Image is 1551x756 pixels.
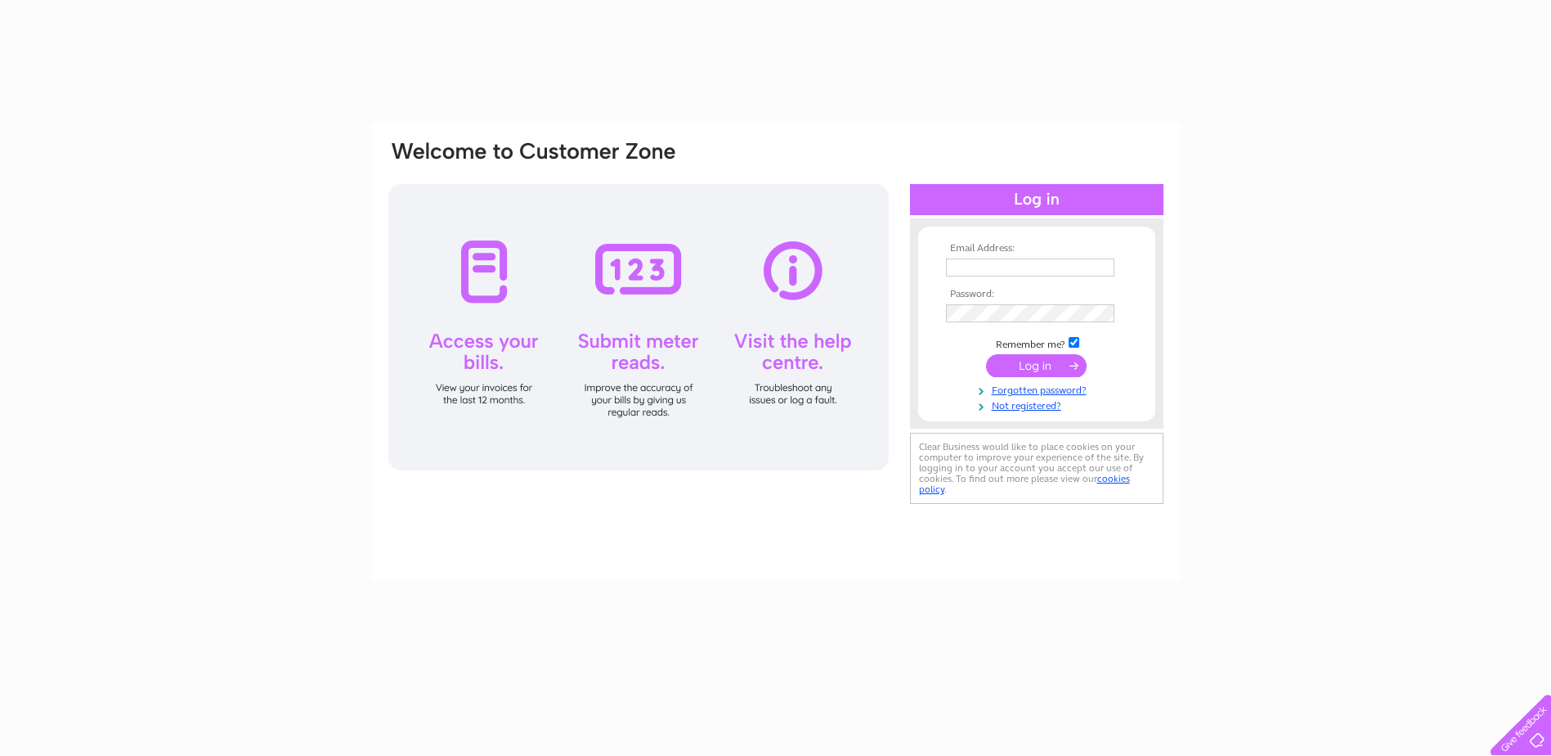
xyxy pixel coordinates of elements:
[942,243,1132,254] th: Email Address:
[910,433,1163,504] div: Clear Business would like to place cookies on your computer to improve your experience of the sit...
[946,381,1132,397] a: Forgotten password?
[946,397,1132,412] a: Not registered?
[942,289,1132,300] th: Password:
[942,335,1132,351] td: Remember me?
[986,354,1087,377] input: Submit
[919,473,1130,495] a: cookies policy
